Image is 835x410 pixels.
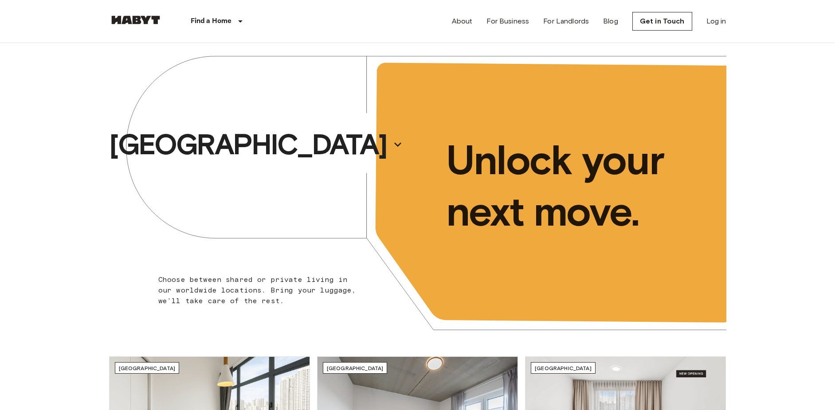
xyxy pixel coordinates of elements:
[632,12,692,31] a: Get in Touch
[109,127,387,162] p: [GEOGRAPHIC_DATA]
[543,16,589,27] a: For Landlords
[191,16,232,27] p: Find a Home
[119,365,176,371] span: [GEOGRAPHIC_DATA]
[603,16,618,27] a: Blog
[158,274,362,306] p: Choose between shared or private living in our worldwide locations. Bring your luggage, we'll tak...
[486,16,529,27] a: For Business
[452,16,473,27] a: About
[327,365,384,371] span: [GEOGRAPHIC_DATA]
[535,365,592,371] span: [GEOGRAPHIC_DATA]
[706,16,726,27] a: Log in
[109,16,162,24] img: Habyt
[446,134,712,237] p: Unlock your next move.
[106,124,406,165] button: [GEOGRAPHIC_DATA]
